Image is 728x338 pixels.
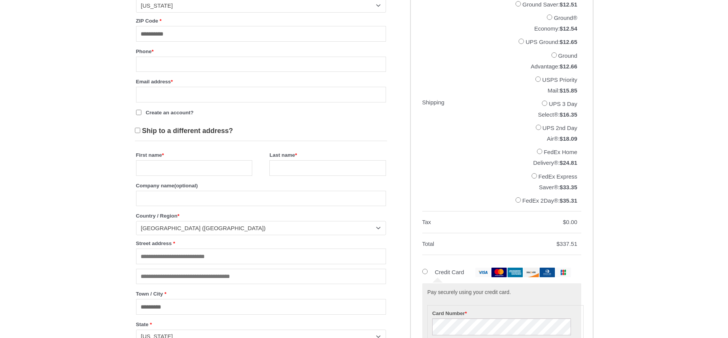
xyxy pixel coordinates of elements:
span: $ [560,135,563,142]
img: amex [507,268,523,277]
th: Tax [422,211,513,233]
img: mastercard [491,268,507,277]
label: Country / Region [136,211,386,221]
bdi: 33.35 [560,184,577,190]
input: Create an account? [136,110,141,115]
bdi: 12.65 [560,39,577,45]
span: United States (US) [141,224,374,232]
bdi: 12.51 [560,1,577,8]
bdi: 12.54 [560,25,577,32]
label: Credit Card [435,269,571,275]
label: UPS 3 Day Select®: [538,101,577,118]
bdi: 15.85 [560,87,577,94]
th: Total [422,233,513,255]
img: discover [524,268,539,277]
span: Ship to a different address? [142,127,233,135]
input: Ship to a different address? [135,128,140,133]
bdi: 337.51 [556,240,577,247]
span: $ [560,25,563,32]
label: Ground Advantage: [531,52,577,70]
label: First name [136,150,252,160]
label: Town / City [136,289,386,299]
img: dinersclub [540,268,555,277]
span: $ [560,39,563,45]
span: $ [560,111,563,118]
span: $ [560,197,563,204]
span: (optional) [174,183,198,188]
bdi: 0.00 [563,219,577,225]
label: FedEx Home Delivery®: [533,149,577,166]
bdi: 12.66 [560,63,577,70]
label: UPS Ground: [525,39,577,45]
span: Massachusetts [141,2,374,10]
label: Phone [136,46,386,57]
label: USPS Priority Mail: [542,76,577,94]
label: Email address [136,76,386,87]
bdi: 24.81 [560,159,577,166]
span: $ [560,184,563,190]
span: $ [563,219,566,225]
label: UPS 2nd Day Air®: [543,125,577,142]
bdi: 16.35 [560,111,577,118]
span: $ [560,159,563,166]
label: ZIP Code [136,16,386,26]
label: Ground Saver: [522,1,577,8]
label: Card Number [432,308,579,318]
label: Company name [136,180,386,191]
label: State [136,319,386,330]
span: $ [560,87,563,94]
span: Create an account? [146,110,193,115]
label: FedEx 2Day®: [522,197,577,204]
span: Country / Region [136,221,386,235]
span: $ [560,1,563,8]
label: Ground® Economy: [534,15,577,32]
bdi: 35.31 [560,197,577,204]
label: Last name [269,150,386,160]
span: $ [556,240,559,247]
bdi: 18.09 [560,135,577,142]
img: jcb [556,268,571,277]
span: $ [560,63,563,70]
img: visa [475,268,491,277]
label: FedEx Express Saver®: [538,173,577,190]
p: Pay securely using your credit card. [427,289,576,297]
label: Street address [136,238,386,249]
